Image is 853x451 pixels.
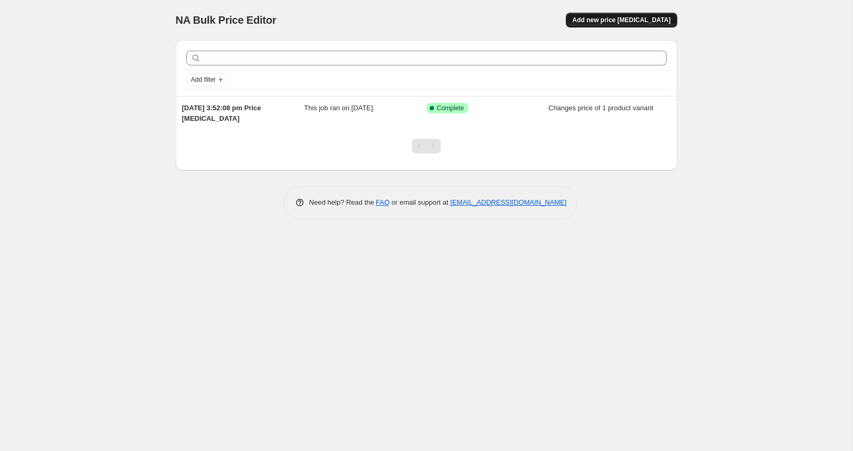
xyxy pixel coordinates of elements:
[176,14,277,26] span: NA Bulk Price Editor
[437,104,464,112] span: Complete
[309,198,376,206] span: Need help? Read the
[450,198,566,206] a: [EMAIL_ADDRESS][DOMAIN_NAME]
[376,198,390,206] a: FAQ
[390,198,450,206] span: or email support at
[186,73,229,86] button: Add filter
[182,104,261,122] span: [DATE] 3:52:08 pm Price [MEDICAL_DATA]
[566,13,677,27] button: Add new price [MEDICAL_DATA]
[412,139,441,153] nav: Pagination
[548,104,653,112] span: Changes price of 1 product variant
[191,75,216,84] span: Add filter
[572,16,670,24] span: Add new price [MEDICAL_DATA]
[304,104,375,112] span: This job ran on [DATE].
